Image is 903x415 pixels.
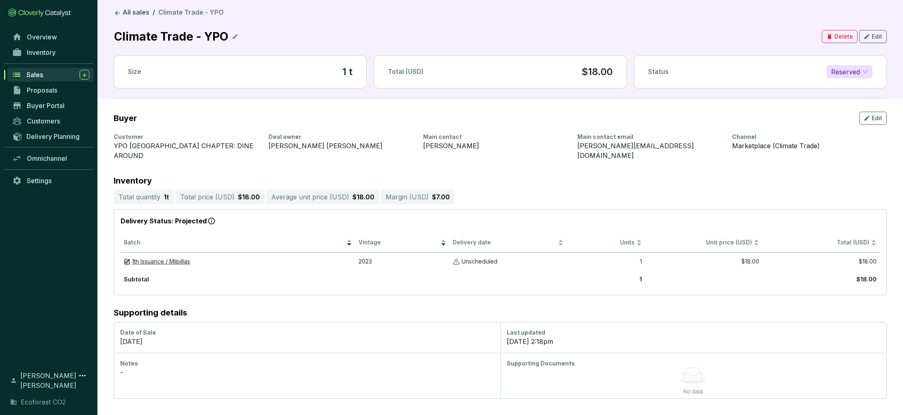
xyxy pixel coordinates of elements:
[124,276,149,283] b: Subtotal
[837,239,869,246] span: Total (USD)
[27,102,65,110] span: Buyer Portal
[432,192,450,202] p: $7.00
[872,32,882,41] span: Edit
[645,253,763,270] td: $18.00
[124,239,345,246] span: Batch
[114,114,137,123] h2: Buyer
[180,192,235,202] p: Total price ( USD )
[834,32,853,41] span: Delete
[567,233,645,253] th: Units
[26,132,80,140] span: Delivery Planning
[577,141,722,160] div: [PERSON_NAME][EMAIL_ADDRESS][DOMAIN_NAME]
[462,258,497,266] p: Unscheduled
[856,276,877,283] b: $18.00
[26,71,43,79] span: Sales
[114,141,259,160] div: YPO [GEOGRAPHIC_DATA] CHAPTER: DINE AROUND
[124,258,130,266] img: draft
[128,67,141,76] p: Size
[114,133,259,141] div: Customer
[27,117,60,125] span: Customers
[27,86,57,94] span: Proposals
[120,367,494,377] div: -
[268,133,413,141] div: Deal owner
[567,253,645,270] td: 1
[355,253,449,270] td: 2023
[121,233,355,253] th: Batch
[271,192,349,202] p: Average unit price ( USD )
[342,65,352,78] section: 1 t
[158,8,224,16] span: Climate Trade - YPO
[570,239,635,246] span: Units
[8,130,93,143] a: Delivery Planning
[388,67,424,76] span: Total (USD)
[132,258,190,266] a: 1th Issuance / Milpillas
[8,68,93,82] a: Sales
[120,329,494,337] div: Date of Sale
[577,133,722,141] div: Main contact email
[706,239,752,246] span: Unit price (USD)
[8,151,93,165] a: Omnichannel
[27,177,52,185] span: Settings
[8,174,93,188] a: Settings
[423,141,568,151] div: [PERSON_NAME]
[872,114,882,122] span: Edit
[859,30,887,43] button: Edit
[507,359,880,367] div: Supporting Documents
[453,239,556,246] span: Delivery date
[355,233,449,253] th: Vintage
[120,359,494,367] div: Notes
[120,337,494,346] div: [DATE]
[516,387,871,396] div: No data
[822,30,858,43] button: Delete
[119,192,160,202] p: Total quantity
[763,253,880,270] td: $18.00
[121,216,880,227] p: Delivery Status: Projected
[164,192,169,202] p: 1 t
[859,112,887,125] button: Edit
[27,154,67,162] span: Omnichannel
[27,48,56,56] span: Inventory
[639,276,642,283] b: 1
[386,192,429,202] p: Margin ( USD )
[423,133,568,141] div: Main contact
[507,329,880,337] div: Last updated
[268,141,413,151] div: [PERSON_NAME] [PERSON_NAME]
[238,192,260,202] p: $18.00
[648,67,669,76] p: Status
[732,133,877,141] div: Channel
[21,397,66,407] span: Ecoforest CO2
[8,99,93,112] a: Buyer Portal
[8,30,93,44] a: Overview
[831,66,868,78] span: Reserved
[20,371,78,390] span: [PERSON_NAME] [PERSON_NAME]
[359,239,439,246] span: Vintage
[8,45,93,59] a: Inventory
[449,233,567,253] th: Delivery date
[352,192,374,202] p: $18.00
[507,337,880,346] div: [DATE] 2:18pm
[732,141,877,151] div: Marketplace (Climate Trade)
[153,8,155,18] li: /
[581,65,613,78] p: $18.00
[8,114,93,128] a: Customers
[112,8,151,18] a: All sales
[114,177,887,185] p: Inventory
[453,258,460,266] img: Unscheduled
[27,33,57,41] span: Overview
[8,83,93,97] a: Proposals
[114,308,887,317] h2: Supporting details
[114,28,229,45] p: Climate Trade - YPO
